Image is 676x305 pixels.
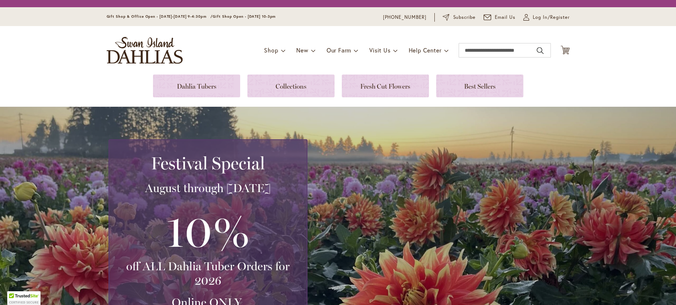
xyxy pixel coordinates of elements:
[296,46,308,54] span: New
[484,14,515,21] a: Email Us
[369,46,390,54] span: Visit Us
[533,14,570,21] span: Log In/Register
[409,46,442,54] span: Help Center
[523,14,570,21] a: Log In/Register
[107,14,213,19] span: Gift Shop & Office Open - [DATE]-[DATE] 9-4:30pm /
[7,291,41,305] div: TrustedSite Certified
[453,14,476,21] span: Subscribe
[383,14,427,21] a: [PHONE_NUMBER]
[118,203,298,259] h3: 10%
[264,46,278,54] span: Shop
[537,45,543,56] button: Search
[213,14,276,19] span: Gift Shop Open - [DATE] 10-3pm
[118,259,298,288] h3: off ALL Dahlia Tuber Orders for 2026
[443,14,476,21] a: Subscribe
[327,46,351,54] span: Our Farm
[118,181,298,195] h3: August through [DATE]
[118,153,298,173] h2: Festival Special
[107,37,183,64] a: store logo
[495,14,515,21] span: Email Us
